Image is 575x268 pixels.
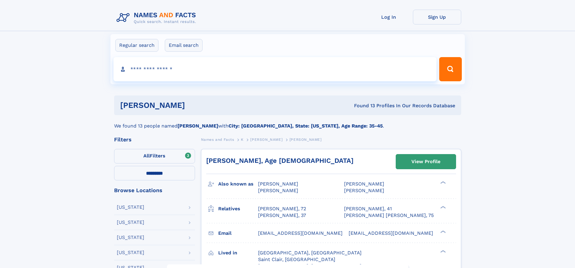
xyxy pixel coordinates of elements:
[258,205,306,212] a: [PERSON_NAME], 72
[344,212,434,219] a: [PERSON_NAME] [PERSON_NAME], 75
[344,181,384,187] span: [PERSON_NAME]
[270,102,455,109] div: Found 13 Profiles In Our Records Database
[411,155,440,169] div: View Profile
[218,204,258,214] h3: Relatives
[258,188,298,193] span: [PERSON_NAME]
[117,205,144,210] div: [US_STATE]
[117,220,144,225] div: [US_STATE]
[218,228,258,238] h3: Email
[114,149,195,163] label: Filters
[114,10,201,26] img: Logo Names and Facts
[117,250,144,255] div: [US_STATE]
[241,137,244,142] span: K
[439,249,446,253] div: ❯
[218,248,258,258] h3: Lived in
[396,154,456,169] a: View Profile
[258,212,306,219] a: [PERSON_NAME], 37
[114,137,195,142] div: Filters
[250,136,283,143] a: [PERSON_NAME]
[258,257,335,262] span: Saint Clair, [GEOGRAPHIC_DATA]
[250,137,283,142] span: [PERSON_NAME]
[344,188,384,193] span: [PERSON_NAME]
[365,10,413,24] a: Log In
[206,157,353,164] a: [PERSON_NAME], Age [DEMOGRAPHIC_DATA]
[143,153,150,159] span: All
[165,39,203,52] label: Email search
[177,123,218,129] b: [PERSON_NAME]
[117,235,144,240] div: [US_STATE]
[349,230,433,236] span: [EMAIL_ADDRESS][DOMAIN_NAME]
[258,250,362,256] span: [GEOGRAPHIC_DATA], [GEOGRAPHIC_DATA]
[439,181,446,185] div: ❯
[201,136,234,143] a: Names and Facts
[114,188,195,193] div: Browse Locations
[258,181,298,187] span: [PERSON_NAME]
[344,205,392,212] a: [PERSON_NAME], 41
[289,137,322,142] span: [PERSON_NAME]
[258,230,343,236] span: [EMAIL_ADDRESS][DOMAIN_NAME]
[114,115,461,130] div: We found 13 people named with .
[439,57,462,81] button: Search Button
[113,57,437,81] input: search input
[115,39,158,52] label: Regular search
[218,179,258,189] h3: Also known as
[241,136,244,143] a: K
[439,230,446,234] div: ❯
[120,102,270,109] h1: [PERSON_NAME]
[228,123,383,129] b: City: [GEOGRAPHIC_DATA], State: [US_STATE], Age Range: 35-45
[439,205,446,209] div: ❯
[413,10,461,24] a: Sign Up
